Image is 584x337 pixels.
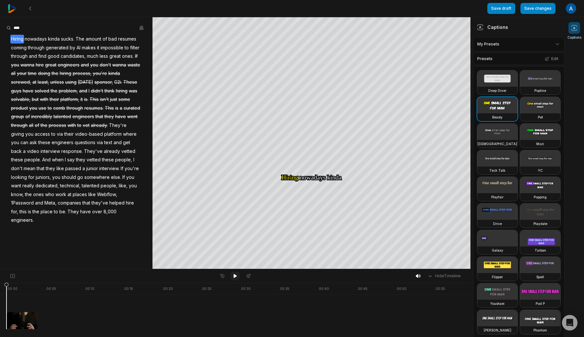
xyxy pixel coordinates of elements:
[99,52,109,61] span: less
[28,121,34,130] span: all
[492,248,503,253] h3: Galaxy
[91,199,109,207] span: they've
[10,190,24,199] span: know,
[85,35,102,44] span: amount
[533,221,547,226] h3: Playdate
[40,207,53,216] span: place
[115,104,119,113] span: is
[10,199,34,207] span: 1Password
[39,95,49,104] span: with
[84,104,104,113] span: resumes.
[81,44,96,52] span: makes
[477,24,508,31] div: Captions
[82,199,91,207] span: that
[10,78,32,87] span: screwed,
[64,156,67,164] span: I
[126,173,135,182] span: you
[25,112,30,121] span: of
[45,164,56,173] span: they
[75,156,86,164] span: they
[81,181,100,190] span: talented
[65,164,82,173] span: passed
[99,95,109,104] span: isn't
[60,35,75,44] span: sucks.
[79,207,91,216] span: have
[536,301,545,306] h3: Pod P
[25,130,34,139] span: you
[67,207,79,216] span: They
[104,87,115,95] span: think
[26,147,40,156] span: video
[103,147,121,156] span: already
[484,328,511,333] h3: [PERSON_NAME]
[47,35,60,44] span: kinda
[10,216,34,225] span: engineers.
[57,199,82,207] span: companies
[67,121,77,130] span: with
[28,52,38,61] span: and
[10,130,25,139] span: giving
[53,112,72,121] span: talented
[77,173,84,182] span: go
[109,95,118,104] span: just
[113,138,122,147] span: and
[24,156,42,164] span: people.
[52,173,61,182] span: you
[121,147,136,156] span: vetted
[80,61,90,69] span: and
[473,53,565,65] div: Presets
[118,95,131,104] span: some
[90,121,108,130] span: already.
[10,138,20,147] span: you
[51,69,59,78] span: the
[89,95,99,104] span: This
[77,121,82,130] span: to
[108,69,121,78] span: kinda
[100,181,118,190] span: people,
[47,104,53,113] span: to
[478,141,517,146] h3: [DEMOGRAPHIC_DATA]
[133,156,135,164] span: I
[45,44,69,52] span: generated
[492,274,503,280] h3: Flipper
[10,147,22,156] span: back
[10,87,22,95] span: guys
[72,112,95,121] span: engineers
[38,138,51,147] span: these
[57,61,80,69] span: engineers
[24,35,47,44] span: nowadays
[425,271,463,281] button: HideTimeline
[61,147,83,156] span: response.
[35,173,52,182] span: juniors,
[10,104,29,113] span: product
[34,121,40,130] span: of
[493,221,502,226] h3: Drive
[29,104,38,113] span: you
[44,190,55,199] span: who
[53,104,66,113] span: comb
[567,22,581,40] button: Captions
[84,173,110,182] span: somewhere
[543,55,560,63] button: Edit
[72,190,88,199] span: places
[64,130,74,139] span: their
[96,44,100,52] span: it
[20,61,35,69] span: wanna
[115,156,133,164] span: people,
[22,87,34,95] span: have
[35,181,59,190] span: dedicated,
[44,61,57,69] span: great
[72,69,92,78] span: process,
[534,88,546,93] h3: Popline
[96,190,118,199] span: Webflow,
[124,164,140,173] span: you're
[118,181,128,190] span: like,
[90,61,99,69] span: you
[31,95,39,104] span: but
[88,190,96,199] span: like
[115,87,128,95] span: hiring
[122,138,131,147] span: get
[79,87,88,95] span: and
[34,87,50,95] span: solved
[10,121,28,130] span: through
